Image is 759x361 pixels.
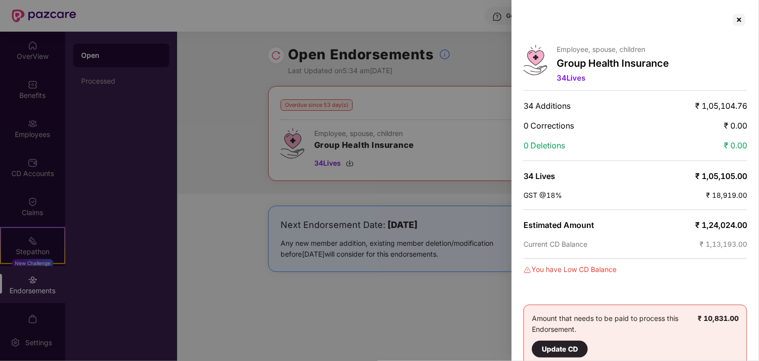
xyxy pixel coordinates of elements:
p: Group Health Insurance [557,57,669,69]
span: Current CD Balance [523,240,587,248]
span: ₹ 1,13,193.00 [700,240,747,248]
span: ₹ 1,05,104.76 [695,101,747,111]
span: ₹ 0.00 [724,121,747,131]
div: Update CD [542,344,578,355]
span: ₹ 0.00 [724,140,747,150]
span: ₹ 18,919.00 [706,191,747,199]
b: ₹ 10,831.00 [698,314,739,322]
span: 0 Corrections [523,121,574,131]
span: ₹ 1,05,105.00 [695,171,747,181]
div: You have Low CD Balance [523,264,747,275]
span: 34 Lives [523,171,555,181]
img: svg+xml;base64,PHN2ZyB4bWxucz0iaHR0cDovL3d3dy53My5vcmcvMjAwMC9zdmciIHdpZHRoPSI0Ny43MTQiIGhlaWdodD... [523,45,547,75]
span: ₹ 1,24,024.00 [695,220,747,230]
span: 34 Lives [557,73,586,83]
span: GST @18% [523,191,562,199]
div: Amount that needs to be paid to process this Endorsement. [532,313,698,358]
img: svg+xml;base64,PHN2ZyBpZD0iRGFuZ2VyLTMyeDMyIiB4bWxucz0iaHR0cDovL3d3dy53My5vcmcvMjAwMC9zdmciIHdpZH... [523,266,531,274]
span: 0 Deletions [523,140,565,150]
p: Employee, spouse, children [557,45,669,53]
span: 34 Additions [523,101,570,111]
span: Estimated Amount [523,220,594,230]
